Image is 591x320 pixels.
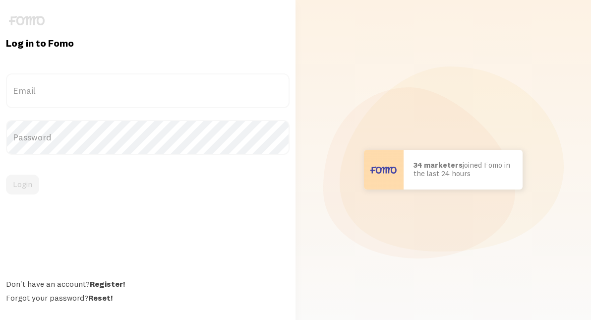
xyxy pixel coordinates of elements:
[6,37,290,50] h1: Log in to Fomo
[6,293,290,303] div: Forgot your password?
[9,16,45,25] img: fomo-logo-gray-b99e0e8ada9f9040e2984d0d95b3b12da0074ffd48d1e5cb62ac37fc77b0b268.svg
[414,161,513,178] p: joined Fomo in the last 24 hours
[90,279,125,289] a: Register!
[364,150,404,190] img: User avatar
[414,160,463,170] b: 34 marketers
[6,279,290,289] div: Don't have an account?
[6,73,290,108] label: Email
[6,120,290,155] label: Password
[88,293,113,303] a: Reset!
